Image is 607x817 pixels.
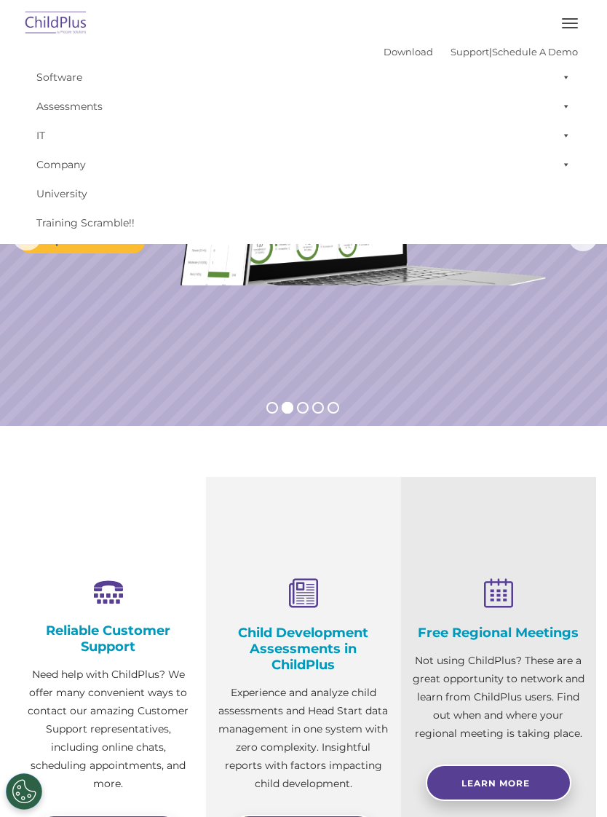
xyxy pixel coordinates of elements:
[426,765,571,801] a: Learn More
[29,63,578,92] a: Software
[217,625,390,673] h4: Child Development Assessments in ChildPlus
[461,778,530,789] span: Learn More
[384,46,578,58] font: |
[451,46,489,58] a: Support
[22,666,195,793] p: Need help with ChildPlus? We offer many convenient ways to contact our amazing Customer Support r...
[29,92,578,121] a: Assessments
[22,7,90,41] img: ChildPlus by Procare Solutions
[384,46,433,58] a: Download
[29,121,578,150] a: IT
[492,46,578,58] a: Schedule A Demo
[29,179,578,208] a: University
[217,684,390,793] p: Experience and analyze child assessments and Head Start data management in one system with zero c...
[29,208,578,237] a: Training Scramble!!
[29,150,578,179] a: Company
[22,623,195,655] h4: Reliable Customer Support
[412,652,585,743] p: Not using ChildPlus? These are a great opportunity to network and learn from ChildPlus users. Fin...
[6,773,42,810] button: Cookies Settings
[412,625,585,641] h4: Free Regional Meetings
